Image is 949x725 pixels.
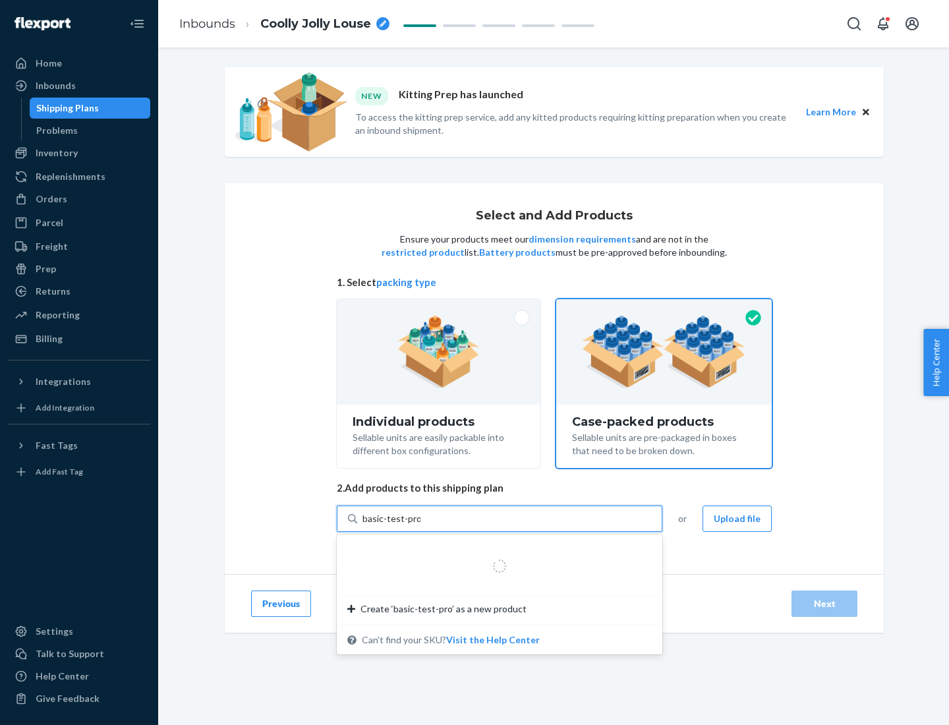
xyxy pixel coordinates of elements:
[36,192,67,206] div: Orders
[8,371,150,392] button: Integrations
[36,240,68,253] div: Freight
[8,397,150,419] a: Add Integration
[36,170,105,183] div: Replenishments
[8,281,150,302] a: Returns
[529,233,636,246] button: dimension requirements
[36,332,63,345] div: Billing
[8,236,150,257] a: Freight
[479,246,556,259] button: Battery products
[124,11,150,37] button: Close Navigation
[179,16,235,31] a: Inbounds
[870,11,896,37] button: Open notifications
[30,98,151,119] a: Shipping Plans
[397,316,480,388] img: individual-pack.facf35554cb0f1810c75b2bd6df2d64e.png
[36,439,78,452] div: Fast Tags
[36,285,71,298] div: Returns
[36,692,100,705] div: Give Feedback
[36,308,80,322] div: Reporting
[8,53,150,74] a: Home
[169,5,400,43] ol: breadcrumbs
[362,633,540,647] span: Can't find your SKU?
[36,57,62,70] div: Home
[36,402,94,413] div: Add Integration
[8,643,150,664] a: Talk to Support
[36,670,89,683] div: Help Center
[806,105,856,119] button: Learn More
[399,87,523,105] p: Kitting Prep has launched
[8,188,150,210] a: Orders
[8,212,150,233] a: Parcel
[337,481,772,495] span: 2. Add products to this shipping plan
[353,428,525,457] div: Sellable units are easily packable into different box configurations.
[30,120,151,141] a: Problems
[8,688,150,709] button: Give Feedback
[8,304,150,326] a: Reporting
[36,625,73,638] div: Settings
[8,166,150,187] a: Replenishments
[572,415,756,428] div: Case-packed products
[380,233,728,259] p: Ensure your products meet our and are not in the list. must be pre-approved before inbounding.
[360,602,527,616] span: Create ‘basic-test-pro’ as a new product
[36,216,63,229] div: Parcel
[36,124,78,137] div: Problems
[791,591,857,617] button: Next
[678,512,687,525] span: or
[8,666,150,687] a: Help Center
[923,329,949,396] button: Help Center
[355,87,388,105] div: NEW
[36,79,76,92] div: Inbounds
[376,275,436,289] button: packing type
[382,246,465,259] button: restricted product
[8,142,150,163] a: Inventory
[8,435,150,456] button: Fast Tags
[362,512,420,525] input: Create ‘basic-test-pro’ as a new productCan't find your SKU?Visit the Help Center
[8,258,150,279] a: Prep
[36,647,104,660] div: Talk to Support
[859,105,873,119] button: Close
[803,597,846,610] div: Next
[8,328,150,349] a: Billing
[582,316,746,388] img: case-pack.59cecea509d18c883b923b81aeac6d0b.png
[36,262,56,275] div: Prep
[841,11,867,37] button: Open Search Box
[36,466,83,477] div: Add Fast Tag
[446,633,540,647] button: Create ‘basic-test-pro’ as a new productCan't find your SKU?
[36,375,91,388] div: Integrations
[337,275,772,289] span: 1. Select
[8,75,150,96] a: Inbounds
[36,101,99,115] div: Shipping Plans
[703,506,772,532] button: Upload file
[8,621,150,642] a: Settings
[572,428,756,457] div: Sellable units are pre-packaged in boxes that need to be broken down.
[8,461,150,482] a: Add Fast Tag
[14,17,71,30] img: Flexport logo
[36,146,78,159] div: Inventory
[353,415,525,428] div: Individual products
[899,11,925,37] button: Open account menu
[251,591,311,617] button: Previous
[476,210,633,223] h1: Select and Add Products
[355,111,794,137] p: To access the kitting prep service, add any kitted products requiring kitting preparation when yo...
[260,16,371,33] span: Coolly Jolly Louse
